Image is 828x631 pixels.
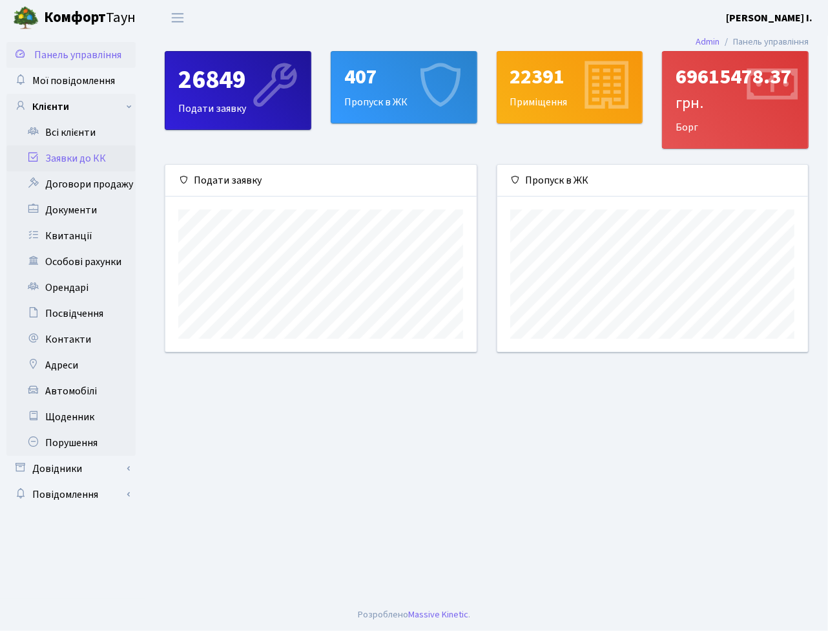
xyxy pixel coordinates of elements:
[6,404,136,430] a: Щоденник
[6,94,136,120] a: Клієнти
[6,171,136,197] a: Договори продажу
[331,51,477,123] a: 407Пропуск в ЖК
[6,456,136,482] a: Довідники
[6,275,136,301] a: Орендарі
[6,197,136,223] a: Документи
[331,52,477,123] div: Пропуск в ЖК
[178,65,298,96] div: 26849
[6,120,136,145] a: Всі клієнти
[44,7,136,29] span: Таун
[696,35,719,48] a: Admin
[44,7,106,28] b: Комфорт
[6,223,136,249] a: Квитанції
[6,482,136,508] a: Повідомлення
[13,5,39,31] img: logo.png
[32,74,115,88] span: Мої повідомлення
[676,65,795,114] div: 69615478.37
[34,48,121,62] span: Панель управління
[726,10,812,26] a: [PERSON_NAME] І.
[6,352,136,378] a: Адреси
[663,52,808,148] div: Борг
[726,11,812,25] b: [PERSON_NAME] І.
[165,52,311,129] div: Подати заявку
[344,65,464,89] div: 407
[6,68,136,94] a: Мої повідомлення
[676,92,703,114] span: грн.
[497,165,809,197] div: Пропуск в ЖК
[6,249,136,275] a: Особові рахунки
[6,430,136,456] a: Порушення
[6,145,136,171] a: Заявки до КК
[497,51,643,123] a: 22391Приміщення
[6,326,136,352] a: Контакти
[161,7,194,28] button: Переключити навігацію
[676,28,828,56] nav: breadcrumb
[358,608,470,622] div: Розроблено .
[6,378,136,404] a: Автомобілі
[408,608,468,621] a: Massive Kinetic
[165,165,477,197] div: Подати заявку
[6,301,136,326] a: Посвідчення
[165,51,311,130] a: 26849Подати заявку
[497,52,643,123] div: Приміщення
[510,65,630,89] div: 22391
[6,42,136,68] a: Панель управління
[719,35,809,49] li: Панель управління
